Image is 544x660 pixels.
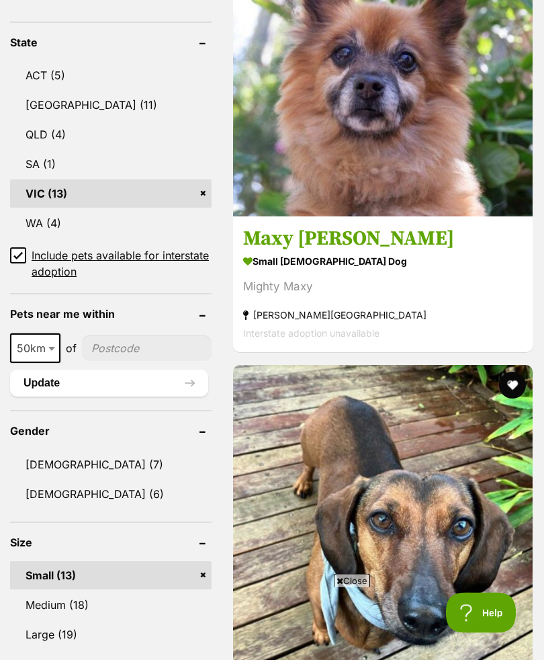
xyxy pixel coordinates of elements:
a: [GEOGRAPHIC_DATA] (11) [10,91,212,120]
a: Large (19) [10,621,212,649]
iframe: Advertisement [28,593,516,653]
img: https://img.kwcdn.com/product/fancy/4973b8e2-65fd-4cdc-ac59-d88b449a0811.jpg?imageMogr2/strip/siz... [102,85,201,168]
iframe: Help Scout Beacon - Open [446,593,517,633]
a: QLD (4) [10,121,212,149]
a: Maxy [PERSON_NAME] small [DEMOGRAPHIC_DATA] Dog Mighty Maxy [PERSON_NAME][GEOGRAPHIC_DATA] Inters... [233,216,533,353]
span: 50km [11,339,59,358]
a: Include pets available for interstate adoption [10,248,212,280]
header: Pets near me within [10,308,212,321]
a: Small (13) [10,562,212,590]
span: 50km [10,334,60,364]
header: State [10,37,212,49]
a: WA (4) [10,210,212,238]
header: Size [10,537,212,549]
div: Mighty Maxy [243,278,523,296]
button: Update [10,370,208,397]
input: postcode [82,336,212,362]
a: VIC (13) [10,180,212,208]
a: [DEMOGRAPHIC_DATA] (7) [10,451,212,479]
span: Interstate adoption unavailable [243,328,379,339]
a: ACT (5) [10,62,212,90]
button: favourite [499,372,526,399]
a: Medium (18) [10,591,212,620]
strong: small [DEMOGRAPHIC_DATA] Dog [243,252,523,272]
a: [DEMOGRAPHIC_DATA] (6) [10,481,212,509]
header: Gender [10,425,212,438]
strong: [PERSON_NAME][GEOGRAPHIC_DATA] [243,306,523,325]
h3: Maxy [PERSON_NAME] [243,226,523,252]
a: SA (1) [10,151,212,179]
span: of [66,341,77,357]
span: Include pets available for interstate adoption [32,248,212,280]
span: Close [334,574,370,587]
